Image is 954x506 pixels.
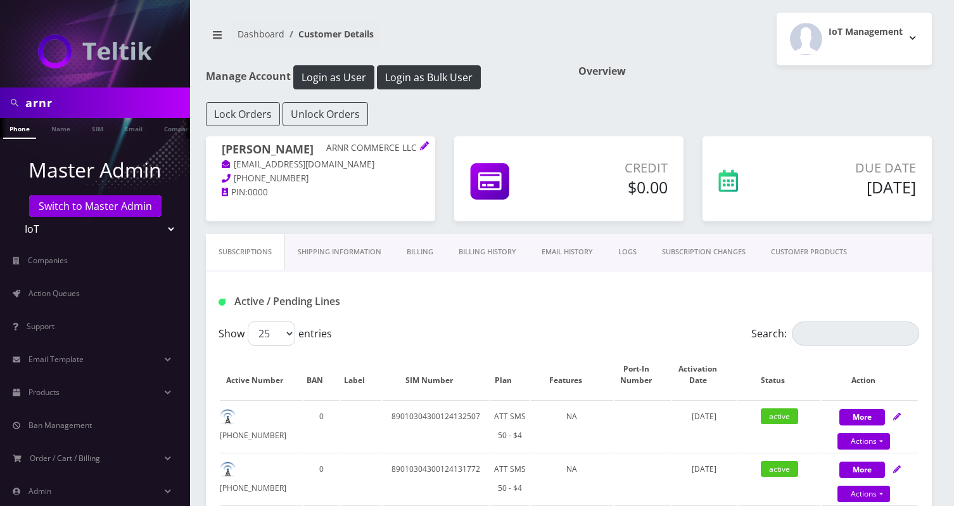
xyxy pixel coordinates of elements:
a: PIN: [222,186,248,199]
span: Support [27,321,54,332]
td: NA [531,453,613,504]
span: Admin [29,486,51,496]
th: Label: activate to sort column ascending [341,351,381,399]
span: Order / Cart / Billing [30,453,100,464]
img: default.png [220,409,236,425]
a: Name [45,118,77,138]
img: IoT [38,34,152,68]
th: Active Number: activate to sort column ascending [220,351,302,399]
td: [PHONE_NUMBER] [220,453,302,504]
a: SIM [86,118,110,138]
th: SIM Number: activate to sort column ascending [383,351,490,399]
h5: [DATE] [791,178,916,197]
td: 89010304300124132507 [383,400,490,451]
p: ARNR COMMERCE LLC [326,143,419,154]
a: Dashboard [238,28,284,40]
td: ATT SMS 50 - $4 [490,453,529,504]
p: Due Date [791,159,916,178]
span: [PHONE_NUMBER] [234,172,308,184]
td: 89010304300124131772 [383,453,490,504]
img: Active / Pending Lines [219,299,226,306]
a: SUBSCRIPTION CHANGES [649,234,758,270]
span: Products [29,387,60,398]
span: active [761,461,798,477]
li: Customer Details [284,27,374,41]
button: Login as User [293,65,374,89]
input: Search in Company [25,91,187,115]
td: ATT SMS 50 - $4 [490,400,529,451]
a: LOGS [606,234,649,270]
span: Action Queues [29,288,80,299]
a: Login as User [291,69,377,83]
th: Port-In Number: activate to sort column ascending [614,351,671,399]
a: Actions [837,433,890,450]
span: [DATE] [692,411,716,422]
button: Lock Orders [206,102,280,126]
a: EMAIL HISTORY [529,234,606,270]
span: [DATE] [692,464,716,474]
a: Email [118,118,149,138]
h2: IoT Management [829,27,903,37]
a: Billing [394,234,446,270]
a: Shipping Information [285,234,394,270]
td: 0 [303,453,340,504]
a: CUSTOMER PRODUCTS [758,234,860,270]
button: More [839,462,885,478]
td: 0 [303,400,340,451]
select: Showentries [248,321,295,346]
input: Search: [792,321,919,346]
th: Activation Date: activate to sort column ascending [672,351,737,399]
span: active [761,408,798,424]
h1: Manage Account [206,65,559,89]
a: Switch to Master Admin [29,195,162,217]
button: IoT Management [777,13,932,65]
span: Companies [28,255,68,266]
button: Unlock Orders [283,102,368,126]
th: Features: activate to sort column ascending [531,351,613,399]
td: NA [531,400,613,451]
th: Action: activate to sort column ascending [822,351,918,399]
th: Plan: activate to sort column ascending [490,351,529,399]
nav: breadcrumb [206,21,559,57]
a: Phone [3,118,36,139]
a: [EMAIL_ADDRESS][DOMAIN_NAME] [222,159,374,171]
h1: Overview [578,65,932,77]
a: Subscriptions [206,234,285,270]
span: Email Template [29,354,84,365]
th: Status: activate to sort column ascending [738,351,820,399]
label: Show entries [219,321,332,346]
label: Search: [751,321,919,346]
a: Login as Bulk User [377,69,481,83]
h1: Active / Pending Lines [219,295,440,308]
button: More [839,409,885,425]
span: 0000 [248,186,268,198]
td: [PHONE_NUMBER] [220,400,302,451]
th: BAN: activate to sort column ascending [303,351,340,399]
h5: $0.00 [560,178,667,197]
a: Company [158,118,200,138]
img: default.png [220,462,236,477]
h1: [PERSON_NAME] [222,143,419,158]
a: Actions [837,486,890,502]
a: Billing History [446,234,529,270]
p: Credit [560,159,667,178]
button: Login as Bulk User [377,65,481,89]
span: Ban Management [29,420,92,431]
